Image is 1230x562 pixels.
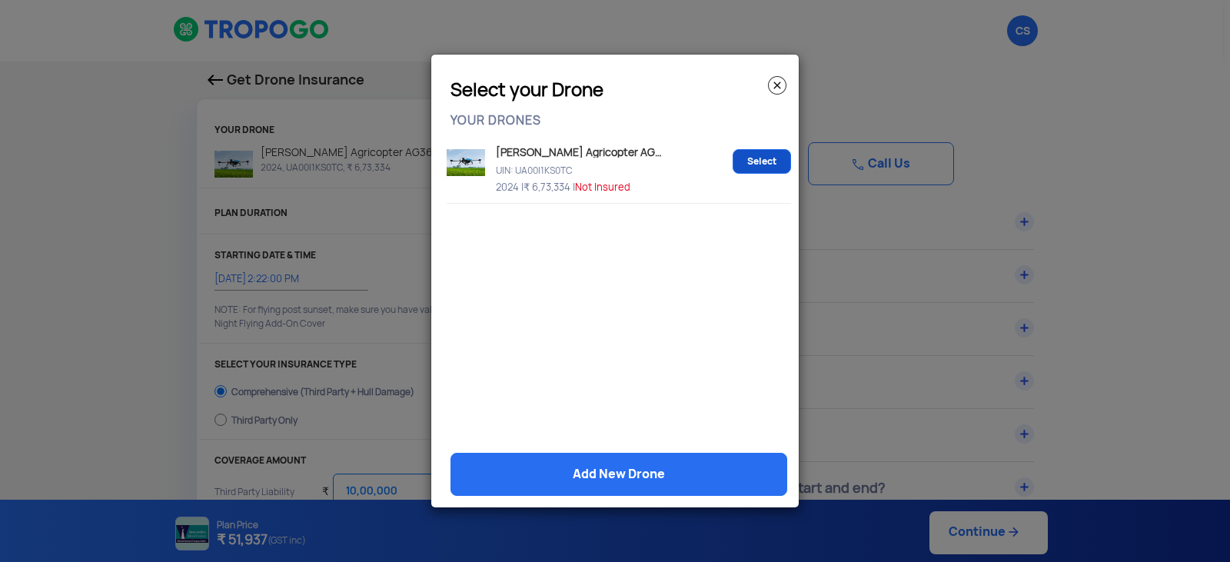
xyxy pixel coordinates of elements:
[492,161,726,175] p: UIN: UA00I1KS0TC
[492,141,667,158] p: [PERSON_NAME] Agricopter AG365 (Small Category)
[575,181,630,194] span: Not Insured
[450,453,787,496] a: Add New Drone
[768,76,786,95] img: close
[524,181,575,194] span: ₹ 6,73,334 |
[450,84,787,96] h3: Select your Drone
[496,181,524,194] span: 2024 |
[733,149,791,174] a: Select
[450,104,787,126] p: YOUR DRONES
[447,149,485,176] img: Drone image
